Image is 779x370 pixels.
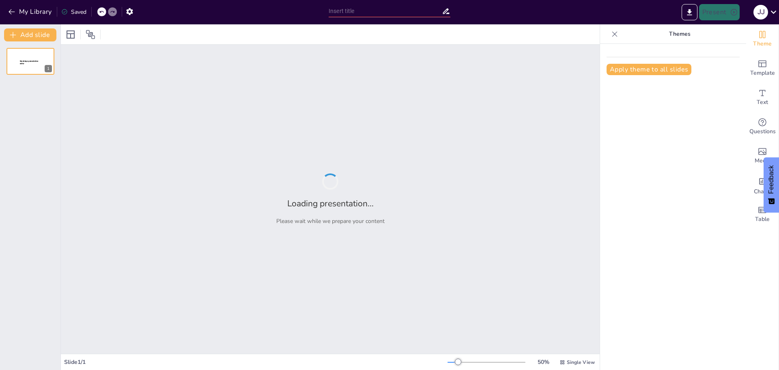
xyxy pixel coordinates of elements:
div: 1 [6,48,54,75]
span: Media [755,156,770,165]
span: Position [86,30,95,39]
div: Add a table [746,200,779,229]
div: Change the overall theme [746,24,779,54]
button: Apply theme to all slides [607,64,691,75]
div: Add ready made slides [746,54,779,83]
span: Feedback [768,165,775,194]
div: Layout [64,28,77,41]
button: Present [699,4,740,20]
span: Charts [754,187,771,196]
button: My Library [6,5,55,18]
input: Insert title [329,5,442,17]
div: Add text boxes [746,83,779,112]
div: Saved [61,8,86,16]
p: Themes [621,24,738,44]
div: 1 [45,65,52,72]
p: Please wait while we prepare your content [276,217,385,225]
button: j j [753,4,768,20]
span: Questions [749,127,776,136]
button: Export to PowerPoint [682,4,697,20]
span: Template [750,69,775,78]
span: Sendsteps presentation editor [20,60,39,65]
div: Add images, graphics, shapes or video [746,141,779,171]
div: Slide 1 / 1 [64,358,448,366]
button: Feedback - Show survey [764,157,779,212]
div: Add charts and graphs [746,171,779,200]
div: j j [753,5,768,19]
span: Single View [567,359,595,366]
span: Text [757,98,768,107]
button: Add slide [4,28,56,41]
span: Theme [753,39,772,48]
h2: Loading presentation... [287,198,374,209]
div: Get real-time input from your audience [746,112,779,141]
div: 50 % [534,358,553,366]
span: Table [755,215,770,224]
